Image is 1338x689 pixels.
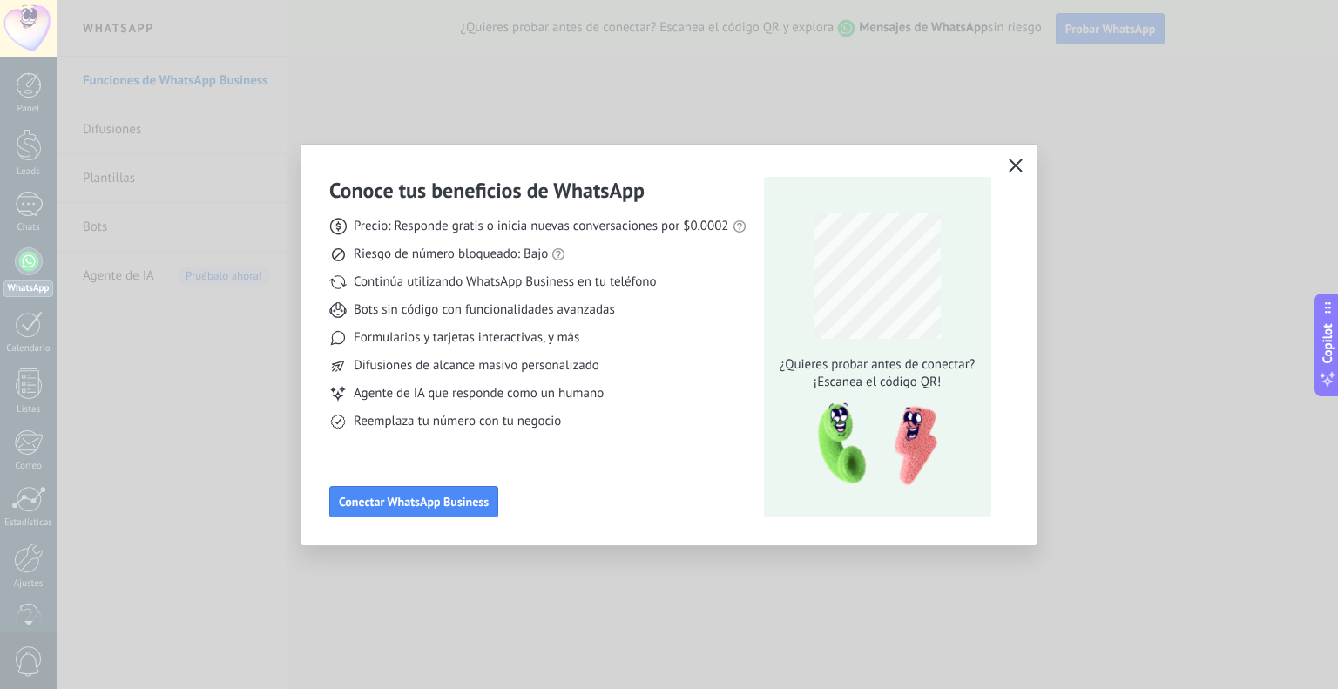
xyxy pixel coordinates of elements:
[803,398,941,491] img: qr-pic-1x.png
[354,246,548,263] span: Riesgo de número bloqueado: Bajo
[354,385,604,402] span: Agente de IA que responde como un humano
[1319,323,1336,363] span: Copilot
[354,301,615,319] span: Bots sin código con funcionalidades avanzadas
[774,374,980,391] span: ¡Escanea el código QR!
[329,177,645,204] h3: Conoce tus beneficios de WhatsApp
[354,357,599,375] span: Difusiones de alcance masivo personalizado
[354,329,579,347] span: Formularios y tarjetas interactivas, y más
[329,486,498,517] button: Conectar WhatsApp Business
[354,274,656,291] span: Continúa utilizando WhatsApp Business en tu teléfono
[354,218,729,235] span: Precio: Responde gratis o inicia nuevas conversaciones por $0.0002
[339,496,489,508] span: Conectar WhatsApp Business
[774,356,980,374] span: ¿Quieres probar antes de conectar?
[354,413,561,430] span: Reemplaza tu número con tu negocio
